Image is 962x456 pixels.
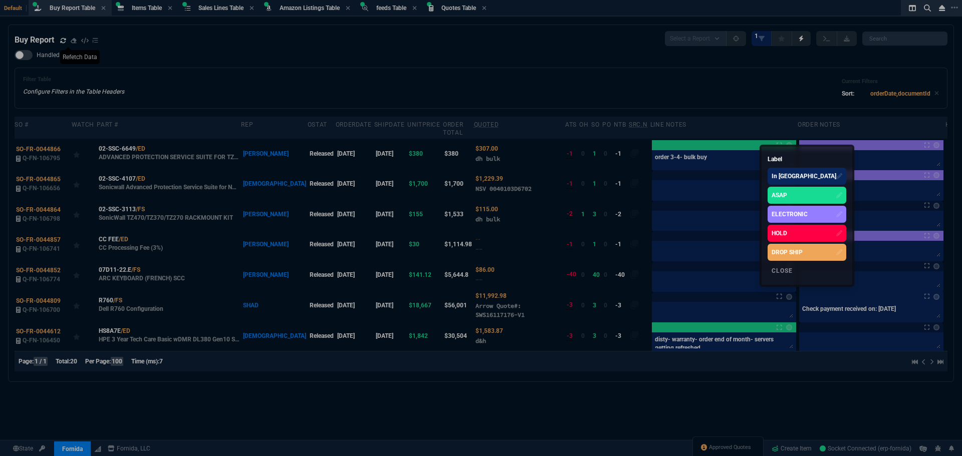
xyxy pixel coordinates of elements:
[772,248,803,257] div: DROP SHIP
[768,263,846,279] div: Close
[772,172,836,181] div: In [GEOGRAPHIC_DATA]
[772,210,808,219] div: ELECTRONIC
[768,153,846,166] p: Label
[772,229,787,238] div: HOLD
[772,191,787,200] div: ASAP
